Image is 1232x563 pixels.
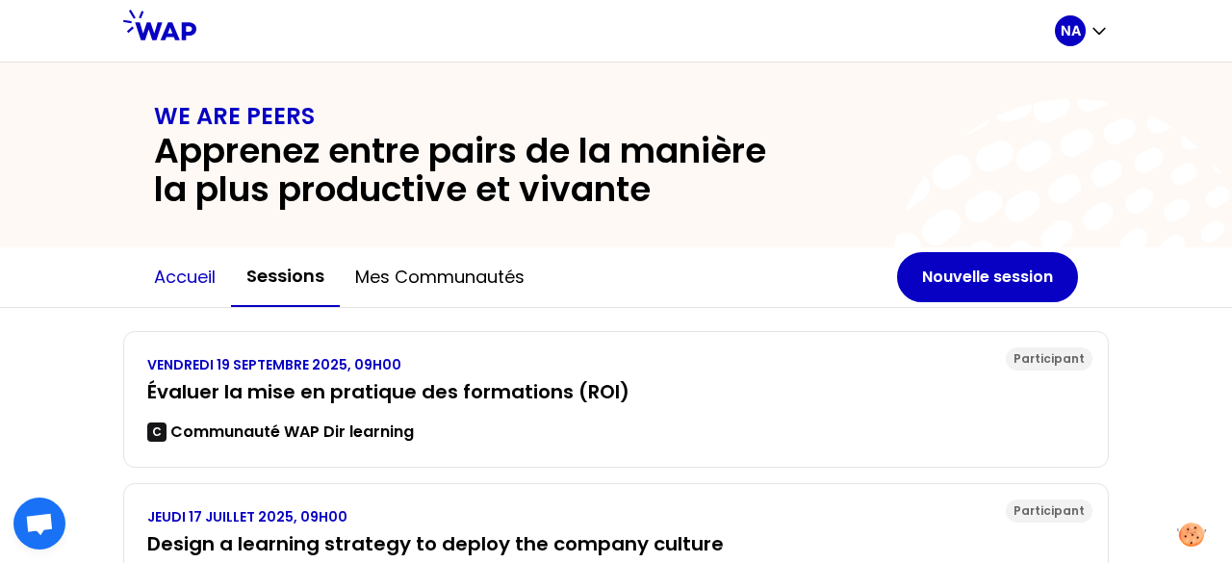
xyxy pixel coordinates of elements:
[170,421,414,444] p: Communauté WAP Dir learning
[1055,15,1109,46] button: NA
[897,252,1078,302] button: Nouvelle session
[147,355,1085,444] a: VENDREDI 19 SEPTEMBRE 2025, 09H00Évaluer la mise en pratique des formations (ROI)CCommunauté WAP ...
[1166,511,1218,558] button: Manage your preferences about cookies
[154,132,801,209] h2: Apprenez entre pairs de la manière la plus productive et vivante
[1061,21,1081,40] p: NA
[147,507,1085,526] p: JEUDI 17 JUILLET 2025, 09H00
[13,498,65,550] a: Ouvrir le chat
[147,378,1085,405] h3: Évaluer la mise en pratique des formations (ROI)
[147,530,1085,557] h3: Design a learning strategy to deploy the company culture
[1006,347,1092,371] div: Participant
[154,101,1078,132] h1: WE ARE PEERS
[139,248,231,306] button: Accueil
[152,424,162,440] p: C
[231,247,340,307] button: Sessions
[340,248,540,306] button: Mes communautés
[1006,499,1092,523] div: Participant
[147,355,1085,374] p: VENDREDI 19 SEPTEMBRE 2025, 09H00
